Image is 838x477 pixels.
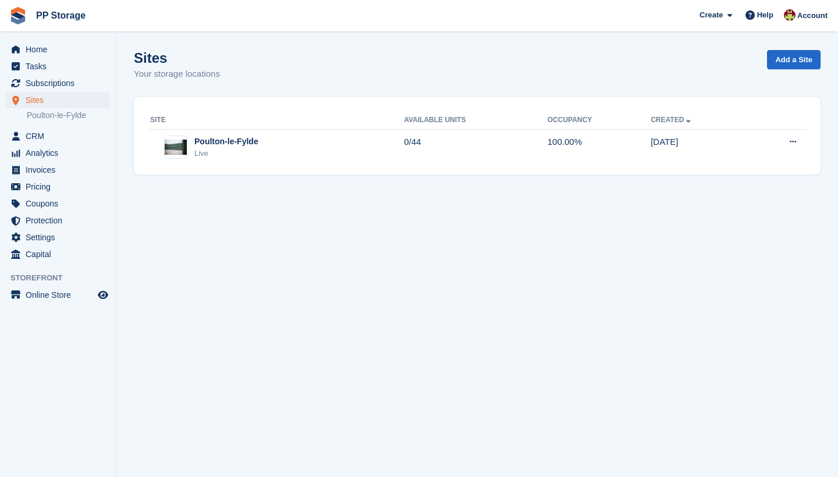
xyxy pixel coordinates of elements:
a: menu [6,41,110,58]
span: Storefront [10,272,116,284]
span: Help [757,9,773,21]
span: CRM [26,128,95,144]
th: Occupancy [548,111,651,130]
span: Subscriptions [26,75,95,91]
a: menu [6,287,110,303]
div: Poulton-le-Fylde [194,136,258,148]
a: PP Storage [31,6,90,25]
span: Create [699,9,723,21]
a: menu [6,128,110,144]
img: stora-icon-8386f47178a22dfd0bd8f6a31ec36ba5ce8667c1dd55bd0f319d3a0aa187defe.svg [9,7,27,24]
a: menu [6,75,110,91]
a: menu [6,92,110,108]
span: Tasks [26,58,95,74]
a: menu [6,179,110,195]
span: Protection [26,212,95,229]
span: Capital [26,246,95,262]
div: Live [194,148,258,159]
span: Analytics [26,145,95,161]
a: Created [651,116,693,124]
a: menu [6,162,110,178]
span: Sites [26,92,95,108]
span: Invoices [26,162,95,178]
h1: Sites [134,50,220,66]
span: Account [797,10,828,22]
img: Max Allen [784,9,796,21]
a: Add a Site [767,50,821,69]
span: Pricing [26,179,95,195]
span: Coupons [26,195,95,212]
th: Available Units [404,111,548,130]
a: menu [6,212,110,229]
td: [DATE] [651,129,750,165]
a: menu [6,229,110,245]
a: Poulton-le-Fylde [27,110,110,121]
span: Home [26,41,95,58]
a: Preview store [96,288,110,302]
a: menu [6,58,110,74]
img: Image of Poulton-le-Fylde site [165,140,187,155]
a: menu [6,246,110,262]
a: menu [6,195,110,212]
a: menu [6,145,110,161]
span: Settings [26,229,95,245]
th: Site [148,111,404,130]
td: 100.00% [548,129,651,165]
span: Online Store [26,287,95,303]
td: 0/44 [404,129,548,165]
p: Your storage locations [134,67,220,81]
